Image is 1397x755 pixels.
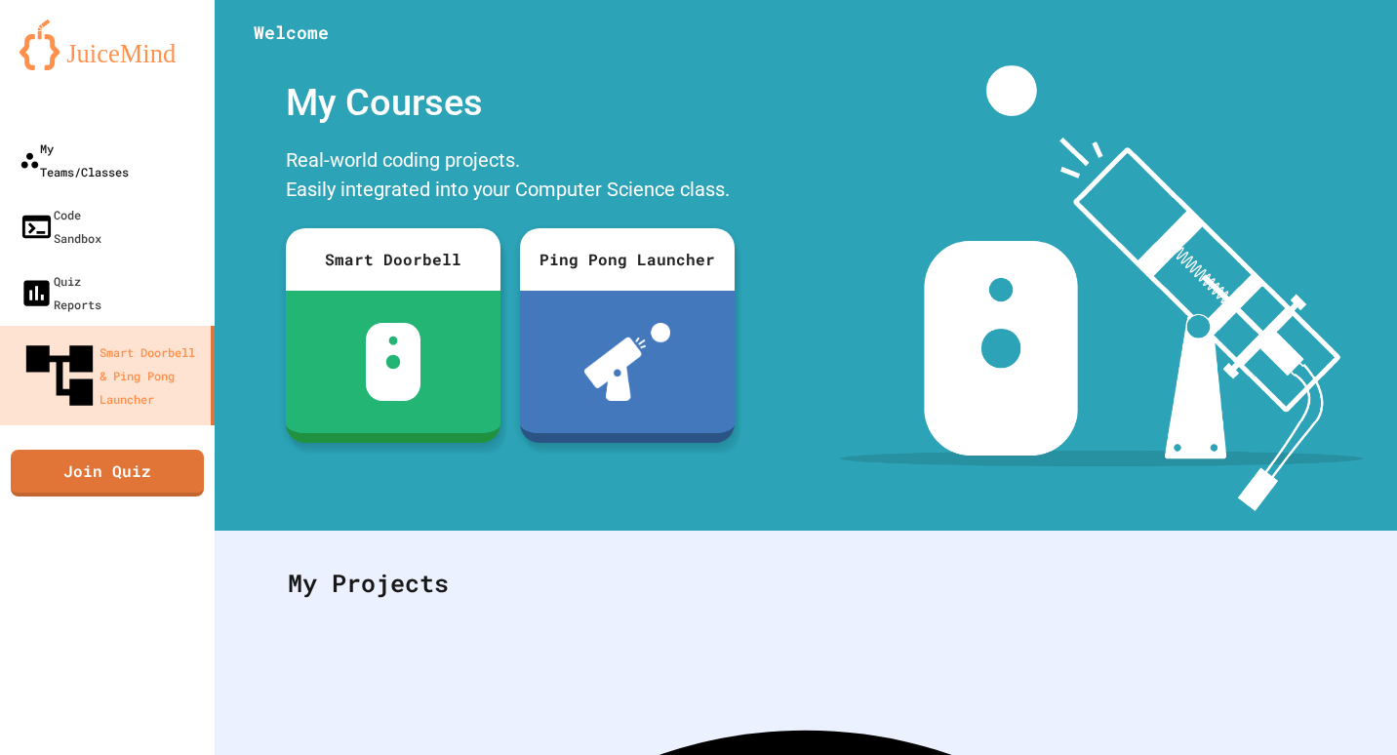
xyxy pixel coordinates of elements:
a: Join Quiz [11,450,204,497]
div: Smart Doorbell & Ping Pong Launcher [20,336,203,416]
div: My Teams/Classes [20,137,129,183]
div: Quiz Reports [20,269,101,316]
img: logo-orange.svg [20,20,195,70]
div: Ping Pong Launcher [520,228,735,291]
div: My Projects [268,545,1343,621]
div: Code Sandbox [20,203,101,250]
img: banner-image-my-projects.png [840,65,1363,511]
img: ppl-with-ball.png [584,323,671,401]
div: Smart Doorbell [286,228,500,291]
div: My Courses [276,65,744,140]
img: sdb-white.svg [366,323,421,401]
div: Real-world coding projects. Easily integrated into your Computer Science class. [276,140,744,214]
